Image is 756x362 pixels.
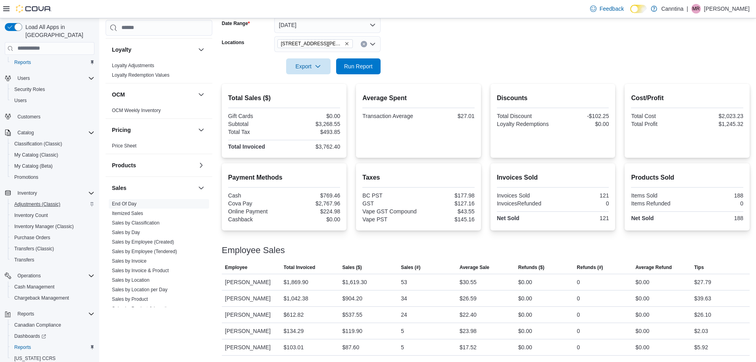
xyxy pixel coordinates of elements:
a: Canadian Compliance [11,320,64,330]
span: Cash Management [14,284,54,290]
button: Cash Management [8,281,98,292]
button: [DATE] [274,17,381,33]
a: Sales by Day [112,230,140,235]
div: Items Sold [631,192,685,199]
strong: Total Invoiced [228,143,265,150]
div: $5.92 [694,343,708,352]
a: Promotions [11,172,42,182]
div: $0.00 [518,277,532,287]
span: Reports [11,343,94,352]
button: My Catalog (Classic) [8,149,98,161]
div: $22.40 [460,310,477,319]
input: Dark Mode [630,5,647,13]
a: Inventory Count [11,211,51,220]
span: My Catalog (Beta) [11,161,94,171]
div: $119.90 [342,326,362,336]
button: Reports [8,342,98,353]
span: Average Refund [635,264,672,271]
strong: Net Sold [631,215,654,221]
div: $177.98 [420,192,475,199]
a: Sales by Location [112,277,150,283]
a: OCM Weekly Inventory [112,108,161,113]
a: Users [11,96,30,105]
button: Users [2,73,98,84]
div: $904.20 [342,294,362,303]
span: Sales (#) [401,264,420,271]
span: Average Sale [460,264,489,271]
a: Sales by Location per Day [112,287,167,292]
div: InvoicesRefunded [497,200,551,207]
h3: Sales [112,184,127,192]
a: Itemized Sales [112,211,143,216]
a: Loyalty Redemption Values [112,72,169,78]
button: Users [14,74,33,83]
a: Sales by Invoice & Product [112,268,169,273]
a: Sales by Employee (Created) [112,239,174,245]
button: Transfers (Classic) [8,243,98,254]
span: Classification (Classic) [14,141,62,147]
div: Loyalty Redemptions [497,121,551,127]
button: Remove 725 Nelson Street from selection in this group [344,41,349,46]
span: Dashboards [11,331,94,341]
div: $0.00 [286,113,340,119]
span: Sales by Product & Location [112,306,172,312]
span: Adjustments (Classic) [14,201,60,207]
span: Promotions [14,174,38,180]
span: Catalog [17,130,34,136]
span: Sales by Employee (Tendered) [112,248,177,255]
a: Reports [11,58,34,67]
button: Loyalty [196,45,206,54]
h2: Total Sales ($) [228,93,340,103]
button: Run Report [336,58,381,74]
div: 0 [577,326,580,336]
span: Sales ($) [342,264,362,271]
label: Locations [222,39,244,46]
span: Tips [694,264,704,271]
button: Purchase Orders [8,232,98,243]
div: $0.00 [286,216,340,223]
span: Inventory [17,190,37,196]
button: Inventory [2,188,98,199]
span: MR [693,4,700,14]
div: Vape GST Compound [362,208,417,215]
a: Chargeback Management [11,293,72,303]
p: Canntina [661,4,683,14]
div: $43.55 [420,208,475,215]
button: Adjustments (Classic) [8,199,98,210]
a: Reports [11,343,34,352]
div: 121 [554,192,609,199]
div: $30.55 [460,277,477,287]
button: Operations [14,271,44,281]
span: Reports [14,344,31,350]
div: 0 [577,277,580,287]
span: Chargeback Management [11,293,94,303]
div: 121 [554,215,609,221]
a: Feedback [587,1,627,17]
div: Sales [106,199,212,336]
h2: Discounts [497,93,609,103]
div: Matthew Reddy [691,4,701,14]
div: 24 [401,310,407,319]
button: Open list of options [369,41,376,47]
div: $3,268.55 [286,121,340,127]
span: End Of Day [112,201,137,207]
span: Canadian Compliance [11,320,94,330]
span: Operations [17,273,41,279]
button: Customers [2,111,98,122]
a: Classification (Classic) [11,139,65,149]
a: Transfers (Classic) [11,244,57,254]
div: $134.29 [284,326,304,336]
div: $0.00 [554,121,609,127]
span: Customers [17,114,40,120]
button: Transfers [8,254,98,265]
div: Total Tax [228,129,283,135]
h2: Cost/Profit [631,93,743,103]
button: Security Roles [8,84,98,95]
h2: Taxes [362,173,475,182]
div: $0.00 [518,326,532,336]
div: 5 [401,343,404,352]
span: Transfers (Classic) [14,246,54,252]
span: Purchase Orders [11,233,94,242]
